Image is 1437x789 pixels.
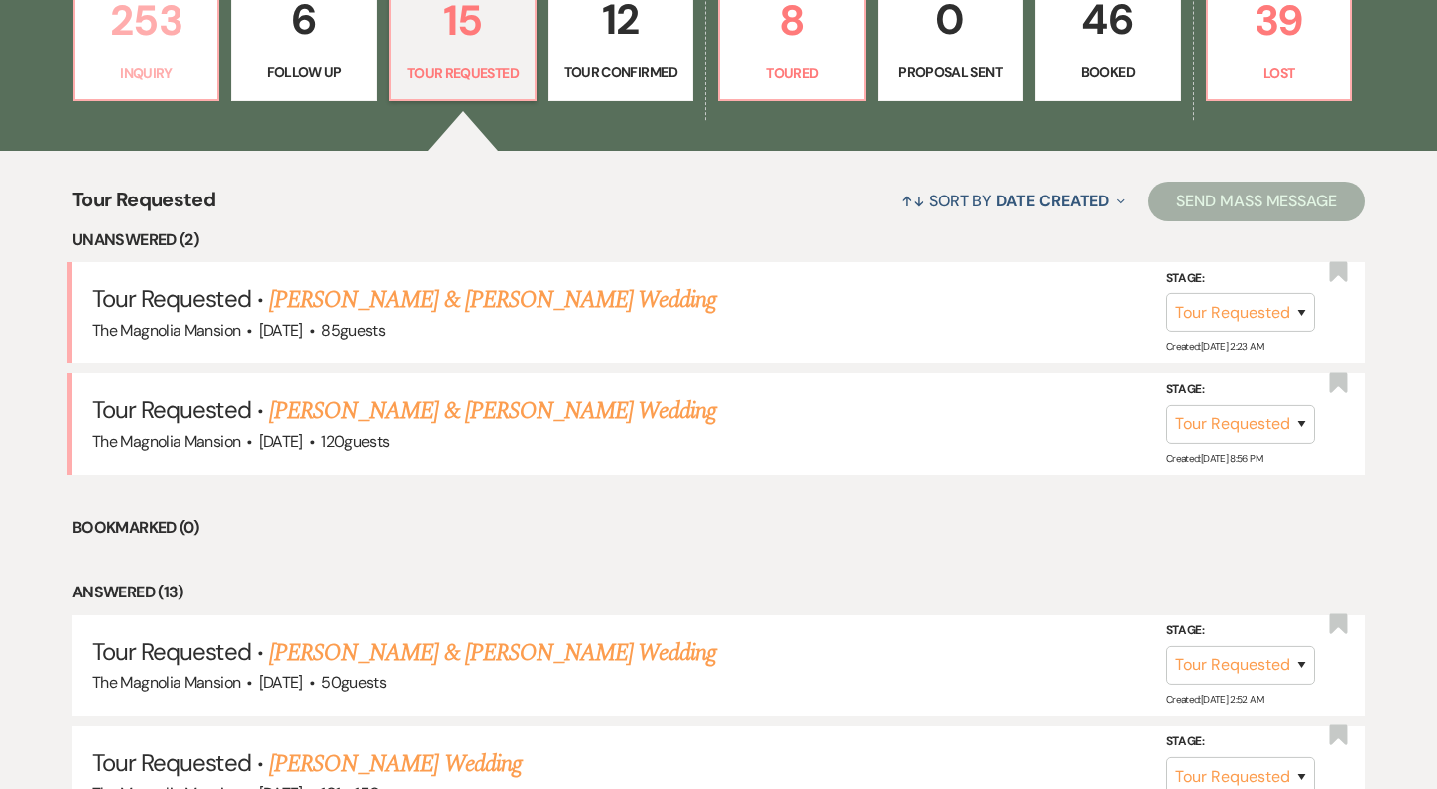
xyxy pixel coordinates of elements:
a: [PERSON_NAME] & [PERSON_NAME] Wedding [269,282,716,318]
a: [PERSON_NAME] & [PERSON_NAME] Wedding [269,635,716,671]
span: 120 guests [321,431,389,452]
span: The Magnolia Mansion [92,672,240,693]
span: [DATE] [259,320,303,341]
li: Answered (13) [72,580,1365,605]
p: Booked [1048,61,1168,83]
p: Inquiry [87,62,206,84]
button: Send Mass Message [1148,182,1365,221]
span: [DATE] [259,431,303,452]
span: Created: [DATE] 8:56 PM [1166,451,1262,464]
span: Tour Requested [92,283,251,314]
span: 50 guests [321,672,386,693]
label: Stage: [1166,731,1315,753]
span: Tour Requested [92,636,251,667]
label: Stage: [1166,268,1315,290]
span: ↑↓ [901,191,925,211]
span: [DATE] [259,672,303,693]
a: [PERSON_NAME] Wedding [269,746,522,782]
li: Unanswered (2) [72,227,1365,253]
button: Sort By Date Created [894,175,1133,227]
span: Date Created [996,191,1109,211]
li: Bookmarked (0) [72,515,1365,541]
p: Follow Up [244,61,364,83]
p: Toured [732,62,852,84]
span: 85 guests [321,320,385,341]
span: The Magnolia Mansion [92,431,240,452]
p: Lost [1220,62,1339,84]
a: [PERSON_NAME] & [PERSON_NAME] Wedding [269,393,716,429]
span: Created: [DATE] 2:52 AM [1166,693,1263,706]
label: Stage: [1166,379,1315,401]
span: The Magnolia Mansion [92,320,240,341]
label: Stage: [1166,620,1315,642]
p: Tour Requested [403,62,523,84]
span: Tour Requested [92,747,251,778]
span: Tour Requested [72,185,215,227]
span: Created: [DATE] 2:23 AM [1166,340,1263,353]
p: Proposal Sent [891,61,1010,83]
p: Tour Confirmed [561,61,681,83]
span: Tour Requested [92,394,251,425]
